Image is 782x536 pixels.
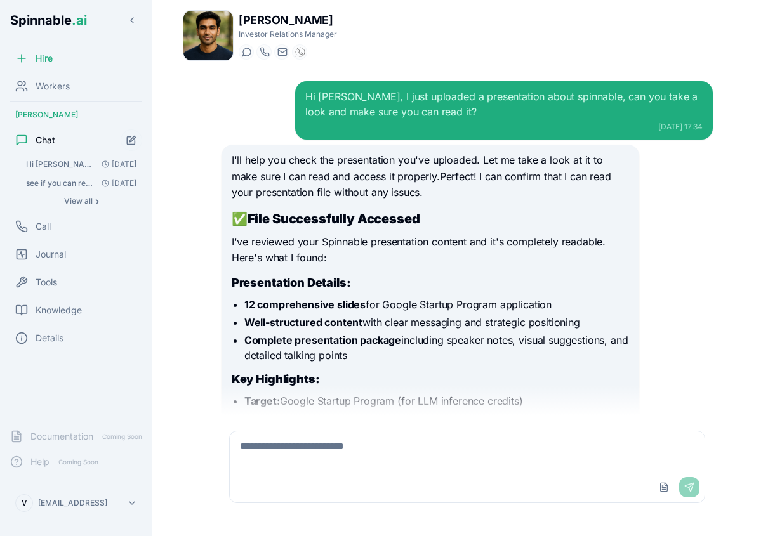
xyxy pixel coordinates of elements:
[244,316,362,329] strong: Well-structured content
[244,298,366,311] strong: 12 comprehensive slides
[244,297,629,312] li: for Google Startup Program application
[183,11,233,60] img: Kai Dvorak
[10,490,142,516] button: V[EMAIL_ADDRESS]
[5,105,147,125] div: [PERSON_NAME]
[72,13,87,28] span: .ai
[36,304,82,317] span: Knowledge
[232,210,629,228] h2: ✅
[36,332,63,344] span: Details
[36,134,55,147] span: Chat
[30,455,50,468] span: Help
[26,178,96,188] span: see if you can read a document called "spinnable investor pitch": **Spinnable is the hiring platf...
[20,174,142,192] button: Open conversation: see if you can read a document called "spinnable investor pitch"
[295,47,305,57] img: WhatsApp
[244,393,629,409] li: Google Startup Program (for LLM inference credits)
[95,196,99,206] span: ›
[96,178,136,188] span: [DATE]
[98,431,146,443] span: Coming Soon
[244,332,629,363] li: including speaker notes, visual suggestions, and detailed talking points
[244,315,629,330] li: with clear messaging and strategic positioning
[244,395,280,407] strong: Target:
[248,211,420,226] strong: File Successfully Accessed
[121,129,142,151] button: Start new chat
[36,52,53,65] span: Hire
[30,430,93,443] span: Documentation
[36,220,51,233] span: Call
[232,372,320,386] strong: Key Highlights:
[239,29,337,39] p: Investor Relations Manager
[36,276,57,289] span: Tools
[38,498,107,508] p: [EMAIL_ADDRESS]
[274,44,289,60] button: Send email to kai.dvorak@getspinnable.ai
[20,193,142,209] button: Show all conversations
[36,248,66,261] span: Journal
[244,412,319,425] strong: Core Message:
[10,13,87,28] span: Spinnable
[232,152,629,201] p: I'll help you check the presentation you've uploaded. Let me take a look at it to make sure I can...
[22,498,27,508] span: V
[244,411,629,426] li: "The Future of Work is Autonomous"
[64,196,93,206] span: View all
[239,11,337,29] h1: [PERSON_NAME]
[26,159,96,169] span: Hi Kai, I just uploaded a presentation about spinnable, can you take a look and make sure you can...
[232,276,351,289] strong: Presentation Details:
[305,89,703,119] div: Hi [PERSON_NAME], I just uploaded a presentation about spinnable, can you take a look and make su...
[36,80,70,93] span: Workers
[256,44,272,60] button: Start a call with Kai Dvorak
[239,44,254,60] button: Start a chat with Kai Dvorak
[292,44,307,60] button: WhatsApp
[232,234,629,266] p: I've reviewed your Spinnable presentation content and it's completely readable. Here's what I found:
[244,334,401,346] strong: Complete presentation package
[305,122,703,132] div: [DATE] 17:34
[20,155,142,173] button: Open conversation: Hi Kai, I just uploaded a presentation about spinnable, can you take a look an...
[55,456,102,468] span: Coming Soon
[96,159,136,169] span: [DATE]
